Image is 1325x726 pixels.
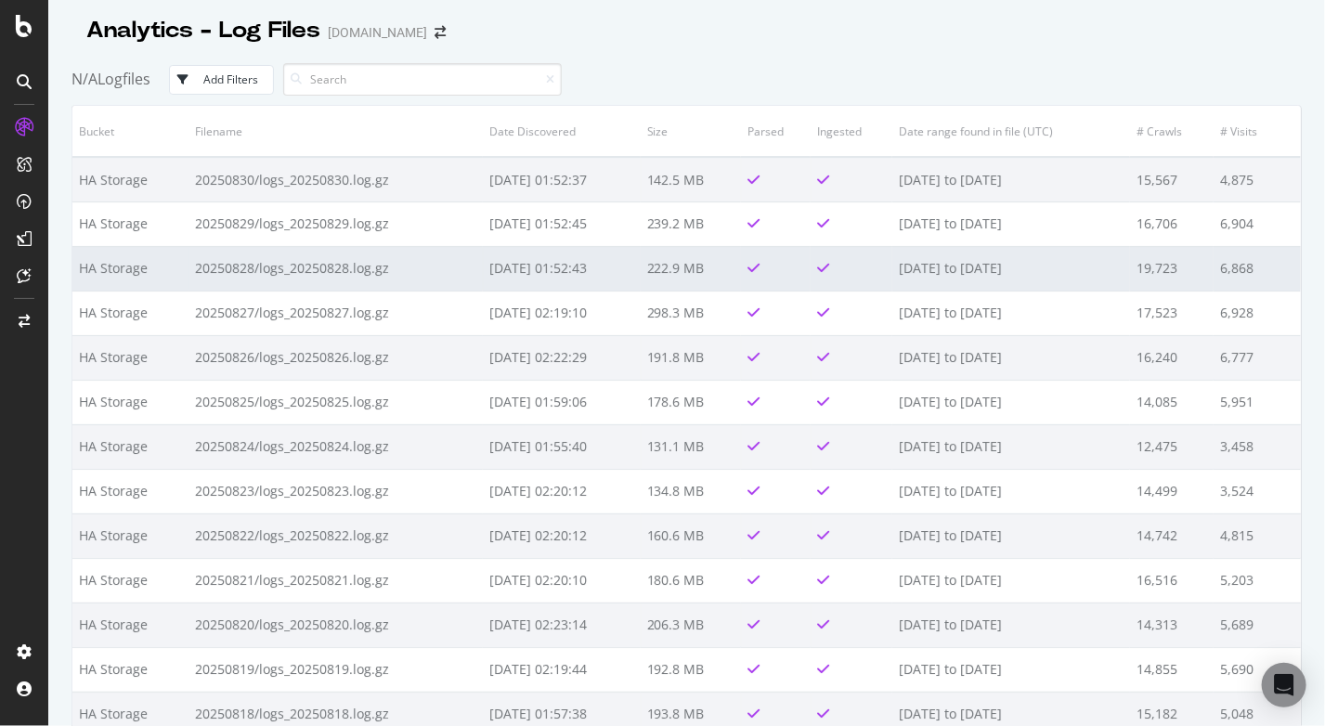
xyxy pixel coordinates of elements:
[641,335,741,380] td: 191.8 MB
[483,157,640,201] td: [DATE] 01:52:37
[188,291,483,335] td: 20250827/logs_20250827.log.gz
[72,201,188,246] td: HA Storage
[72,157,188,201] td: HA Storage
[188,201,483,246] td: 20250829/logs_20250829.log.gz
[72,291,188,335] td: HA Storage
[1214,469,1301,513] td: 3,524
[892,201,1130,246] td: [DATE] to [DATE]
[641,513,741,558] td: 160.6 MB
[1130,380,1214,424] td: 14,085
[328,23,427,42] div: [DOMAIN_NAME]
[483,246,640,291] td: [DATE] 01:52:43
[483,424,640,469] td: [DATE] 01:55:40
[1130,558,1214,603] td: 16,516
[811,106,892,157] th: Ingested
[641,246,741,291] td: 222.9 MB
[188,106,483,157] th: Filename
[188,603,483,647] td: 20250820/logs_20250820.log.gz
[1130,246,1214,291] td: 19,723
[72,380,188,424] td: HA Storage
[72,246,188,291] td: HA Storage
[1262,663,1306,707] div: Open Intercom Messenger
[641,201,741,246] td: 239.2 MB
[169,65,274,95] button: Add Filters
[641,291,741,335] td: 298.3 MB
[483,201,640,246] td: [DATE] 01:52:45
[1130,424,1214,469] td: 12,475
[283,63,562,96] input: Search
[71,69,97,89] span: N/A
[1214,558,1301,603] td: 5,203
[641,380,741,424] td: 178.6 MB
[483,335,640,380] td: [DATE] 02:22:29
[892,469,1130,513] td: [DATE] to [DATE]
[1214,603,1301,647] td: 5,689
[892,424,1130,469] td: [DATE] to [DATE]
[641,424,741,469] td: 131.1 MB
[483,291,640,335] td: [DATE] 02:19:10
[1130,469,1214,513] td: 14,499
[1130,335,1214,380] td: 16,240
[188,424,483,469] td: 20250824/logs_20250824.log.gz
[892,647,1130,692] td: [DATE] to [DATE]
[72,469,188,513] td: HA Storage
[641,469,741,513] td: 134.8 MB
[892,380,1130,424] td: [DATE] to [DATE]
[72,647,188,692] td: HA Storage
[483,380,640,424] td: [DATE] 01:59:06
[483,513,640,558] td: [DATE] 02:20:12
[1214,246,1301,291] td: 6,868
[1130,513,1214,558] td: 14,742
[483,469,640,513] td: [DATE] 02:20:12
[1214,201,1301,246] td: 6,904
[892,335,1130,380] td: [DATE] to [DATE]
[1214,291,1301,335] td: 6,928
[1130,106,1214,157] th: # Crawls
[1214,335,1301,380] td: 6,777
[1130,291,1214,335] td: 17,523
[1214,647,1301,692] td: 5,690
[1214,513,1301,558] td: 4,815
[1214,424,1301,469] td: 3,458
[483,558,640,603] td: [DATE] 02:20:10
[188,513,483,558] td: 20250822/logs_20250822.log.gz
[1130,603,1214,647] td: 14,313
[892,513,1130,558] td: [DATE] to [DATE]
[188,246,483,291] td: 20250828/logs_20250828.log.gz
[72,106,188,157] th: Bucket
[483,106,640,157] th: Date Discovered
[641,647,741,692] td: 192.8 MB
[72,558,188,603] td: HA Storage
[1130,201,1214,246] td: 16,706
[72,603,188,647] td: HA Storage
[1214,106,1301,157] th: # Visits
[72,424,188,469] td: HA Storage
[188,157,483,201] td: 20250830/logs_20250830.log.gz
[435,26,446,39] div: arrow-right-arrow-left
[188,647,483,692] td: 20250819/logs_20250819.log.gz
[892,106,1130,157] th: Date range found in file (UTC)
[641,106,741,157] th: Size
[72,513,188,558] td: HA Storage
[203,71,258,87] div: Add Filters
[72,335,188,380] td: HA Storage
[641,558,741,603] td: 180.6 MB
[188,469,483,513] td: 20250823/logs_20250823.log.gz
[97,69,150,89] span: Logfiles
[892,603,1130,647] td: [DATE] to [DATE]
[892,291,1130,335] td: [DATE] to [DATE]
[86,15,320,46] div: Analytics - Log Files
[892,246,1130,291] td: [DATE] to [DATE]
[1130,647,1214,692] td: 14,855
[892,157,1130,201] td: [DATE] to [DATE]
[188,380,483,424] td: 20250825/logs_20250825.log.gz
[741,106,811,157] th: Parsed
[188,558,483,603] td: 20250821/logs_20250821.log.gz
[1214,157,1301,201] td: 4,875
[483,647,640,692] td: [DATE] 02:19:44
[1214,380,1301,424] td: 5,951
[1130,157,1214,201] td: 15,567
[892,558,1130,603] td: [DATE] to [DATE]
[483,603,640,647] td: [DATE] 02:23:14
[641,603,741,647] td: 206.3 MB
